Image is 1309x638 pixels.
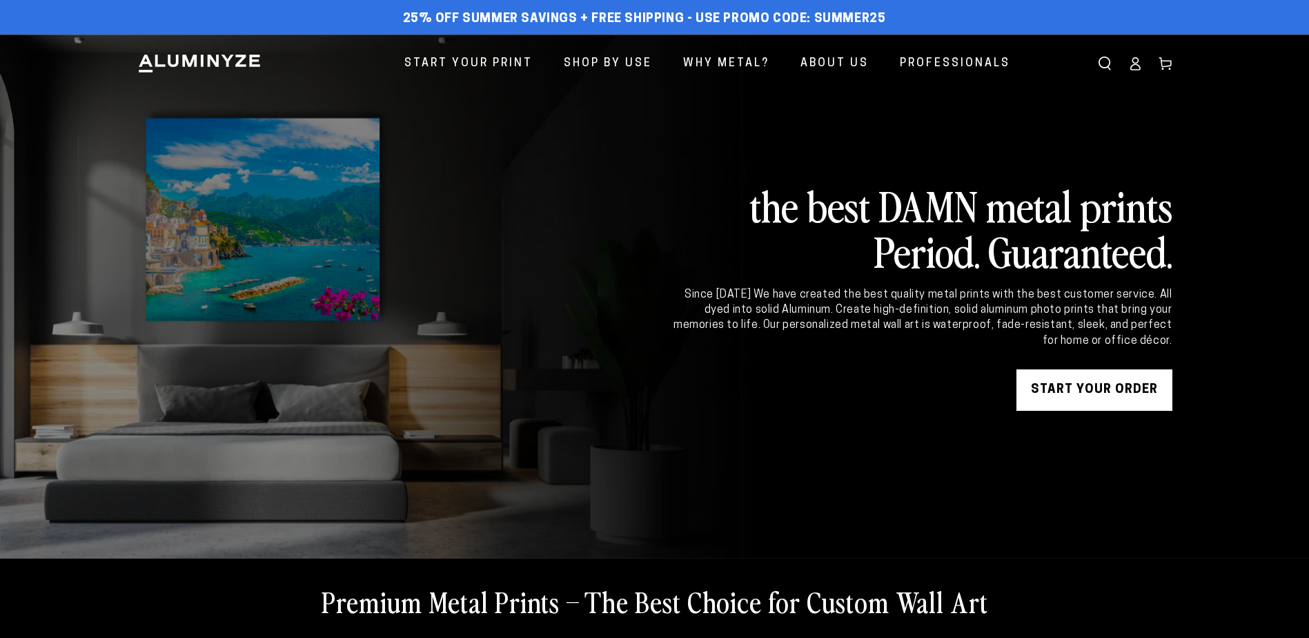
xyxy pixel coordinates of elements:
summary: Search our site [1090,48,1120,79]
span: About Us [800,54,869,74]
a: Start Your Print [394,46,543,82]
a: Shop By Use [553,46,662,82]
div: Since [DATE] We have created the best quality metal prints with the best customer service. All dy... [671,287,1172,349]
span: Why Metal? [683,54,769,74]
span: Shop By Use [564,54,652,74]
a: About Us [790,46,879,82]
h2: the best DAMN metal prints Period. Guaranteed. [671,182,1172,273]
h2: Premium Metal Prints – The Best Choice for Custom Wall Art [322,583,988,619]
span: Professionals [900,54,1010,74]
a: START YOUR Order [1016,369,1172,411]
img: Aluminyze [137,53,262,74]
a: Why Metal? [673,46,780,82]
span: Start Your Print [404,54,533,74]
span: 25% off Summer Savings + Free Shipping - Use Promo Code: SUMMER25 [403,12,886,27]
a: Professionals [889,46,1021,82]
